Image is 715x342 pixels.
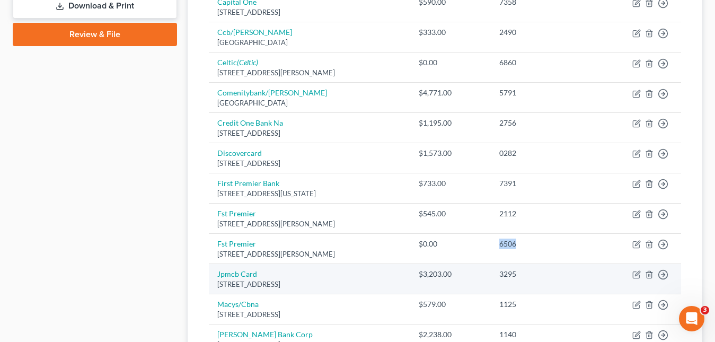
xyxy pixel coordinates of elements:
[419,299,482,310] div: $579.00
[217,58,258,67] a: Celtic(Celtic)
[419,118,482,128] div: $1,195.00
[499,27,587,38] div: 2490
[499,148,587,159] div: 0282
[419,269,482,279] div: $3,203.00
[217,28,292,37] a: Ccb/[PERSON_NAME]
[217,330,313,339] a: [PERSON_NAME] Bank Corp
[419,27,482,38] div: $333.00
[499,299,587,310] div: 1125
[217,98,402,108] div: [GEOGRAPHIC_DATA]
[499,118,587,128] div: 2756
[217,279,402,290] div: [STREET_ADDRESS]
[217,179,279,188] a: First Premier Bank
[217,300,259,309] a: Macys/Cbna
[217,148,262,157] a: Discovercard
[217,269,257,278] a: Jpmcb Card
[419,57,482,68] div: $0.00
[419,178,482,189] div: $733.00
[499,87,587,98] div: 5791
[217,239,256,248] a: Fst Premier
[419,239,482,249] div: $0.00
[499,208,587,219] div: 2112
[419,87,482,98] div: $4,771.00
[679,306,704,331] iframe: Intercom live chat
[419,208,482,219] div: $545.00
[499,239,587,249] div: 6506
[499,57,587,68] div: 6860
[217,118,283,127] a: Credit One Bank Na
[419,329,482,340] div: $2,238.00
[499,178,587,189] div: 7391
[217,128,402,138] div: [STREET_ADDRESS]
[701,306,709,314] span: 3
[499,329,587,340] div: 1140
[217,249,402,259] div: [STREET_ADDRESS][PERSON_NAME]
[237,58,258,67] i: (Celtic)
[499,269,587,279] div: 3295
[217,38,402,48] div: [GEOGRAPHIC_DATA]
[419,148,482,159] div: $1,573.00
[217,189,402,199] div: [STREET_ADDRESS][US_STATE]
[13,23,177,46] a: Review & File
[217,7,402,17] div: [STREET_ADDRESS]
[217,209,256,218] a: Fst Premier
[217,310,402,320] div: [STREET_ADDRESS]
[217,159,402,169] div: [STREET_ADDRESS]
[217,88,327,97] a: Comenitybank/[PERSON_NAME]
[217,219,402,229] div: [STREET_ADDRESS][PERSON_NAME]
[217,68,402,78] div: [STREET_ADDRESS][PERSON_NAME]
